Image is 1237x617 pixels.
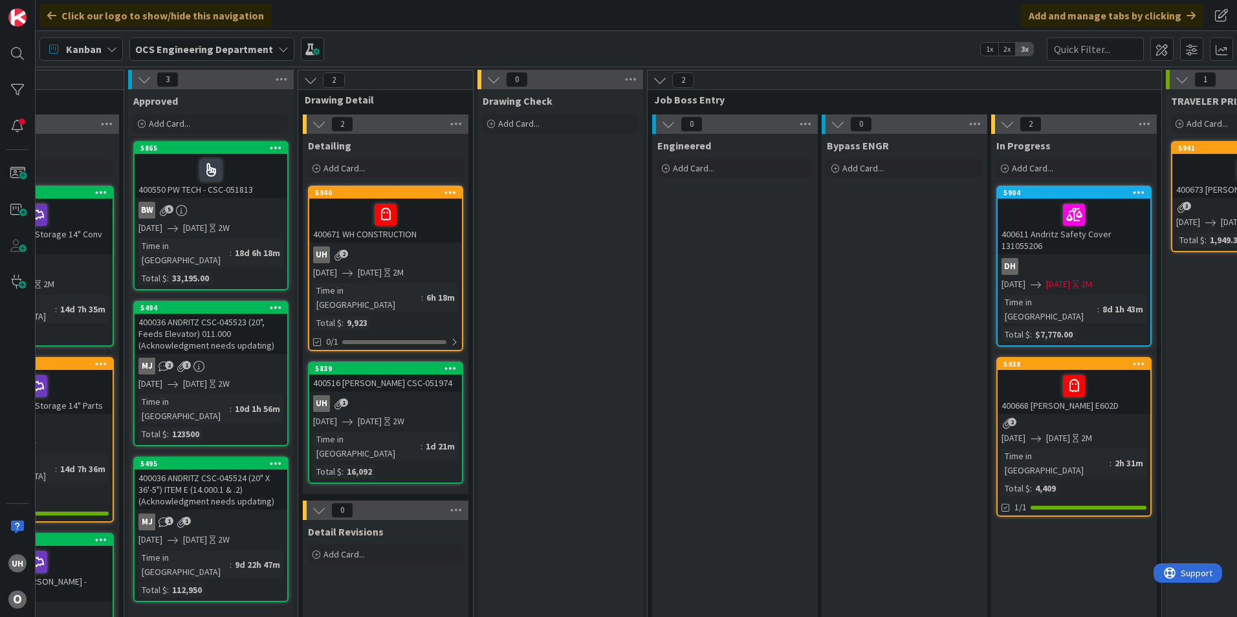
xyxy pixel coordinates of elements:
span: 0 [506,72,528,87]
span: Add Card... [1187,118,1228,129]
div: MJ [135,358,287,374]
span: [DATE] [313,415,337,428]
span: [DATE] [358,415,382,428]
div: Time in [GEOGRAPHIC_DATA] [1002,295,1097,323]
b: OCS Engineering Department [135,43,273,56]
span: [DATE] [183,221,207,235]
span: [DATE] [1046,431,1070,445]
div: BW [138,202,155,219]
span: 3x [1016,43,1033,56]
div: 2M [393,266,404,279]
div: 18d 6h 18m [232,246,283,260]
span: [DATE] [138,533,162,547]
div: Click our logo to show/hide this navigation [39,4,272,27]
span: : [167,583,169,597]
span: : [230,557,232,572]
span: 2 [331,116,353,132]
div: 9,923 [344,316,371,330]
span: Kanban [66,41,102,57]
div: DH [998,258,1150,275]
div: 400668 [PERSON_NAME] E602D [998,370,1150,414]
div: 2M [1081,277,1092,291]
span: [DATE] [313,266,337,279]
span: [DATE] [1002,277,1025,291]
div: uh [8,554,27,572]
span: 1 [340,398,348,407]
div: 2h 31m [1111,456,1146,470]
span: : [1205,233,1207,247]
div: 5839 [309,363,462,374]
span: 1x [981,43,998,56]
div: 5495400036 ANDRITZ CSC-045524 (20" X 36'-5") ITEM E (14.000.1 & .2) (Acknowledgment needs updating) [135,458,287,510]
span: Approved [133,94,178,107]
div: 4,409 [1032,481,1059,495]
div: Total $ [138,427,167,441]
span: 2 [340,250,348,258]
span: : [230,402,232,416]
span: Add Card... [1012,162,1053,174]
div: 5494 [140,303,287,312]
div: Total $ [1002,481,1030,495]
span: Detail Revisions [308,525,384,538]
div: O [8,590,27,609]
span: : [167,271,169,285]
span: 1 [182,517,191,525]
div: 14d 7h 36m [57,462,109,476]
div: Time in [GEOGRAPHIC_DATA] [313,283,421,312]
span: 5 [165,205,173,213]
div: 2W [218,377,230,391]
span: : [342,464,344,479]
div: 5865 [135,142,287,154]
span: Drawing Check [483,94,553,107]
div: 2W [393,415,404,428]
div: 8d 1h 43m [1099,302,1146,316]
div: 5495 [140,459,287,468]
img: Visit kanbanzone.com [8,8,27,27]
span: 3 [157,72,179,87]
div: 33,195.00 [169,271,212,285]
span: [DATE] [1002,431,1025,445]
div: 5865 [140,144,287,153]
div: 2M [43,277,54,291]
div: Total $ [1176,233,1205,247]
div: 2W [218,533,230,547]
span: 1 [182,361,191,369]
div: 400516 [PERSON_NAME] CSC-051974 [309,374,462,391]
span: : [342,316,344,330]
span: : [421,439,422,453]
div: 5904 [1003,188,1150,197]
span: [DATE] [138,221,162,235]
div: 123500 [169,427,203,441]
span: Bypass ENGR [827,139,889,152]
div: uh [313,246,330,263]
span: 2 [672,72,694,88]
span: [DATE] [358,266,382,279]
div: Time in [GEOGRAPHIC_DATA] [1002,449,1110,477]
span: Add Card... [323,548,365,560]
div: Time in [GEOGRAPHIC_DATA] [138,395,230,423]
div: uh [313,395,330,412]
span: [DATE] [1176,215,1200,229]
span: Drawing Detail [305,93,457,106]
div: 400036 ANDRITZ CSC-045524 (20" X 36'-5") ITEM E (14.000.1 & .2) (Acknowledgment needs updating) [135,470,287,510]
div: Add and manage tabs by clicking [1021,4,1203,27]
div: 1d 21m [422,439,458,453]
div: MJ [135,514,287,530]
span: : [55,462,57,476]
div: 5495 [135,458,287,470]
span: : [1097,302,1099,316]
div: 5940400671 WH CONSTRUCTION [309,187,462,243]
div: 5904 [998,187,1150,199]
span: 0/1 [326,335,338,349]
span: : [167,427,169,441]
span: : [1030,481,1032,495]
div: 5938 [998,358,1150,370]
div: MJ [138,514,155,530]
span: Add Card... [842,162,884,174]
div: BW [135,202,287,219]
div: 400611 Andritz Safety Cover 131055206 [998,199,1150,254]
div: MJ [138,358,155,374]
span: Add Card... [323,162,365,174]
div: 9d 22h 47m [232,557,283,572]
span: 1/1 [1014,501,1027,514]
